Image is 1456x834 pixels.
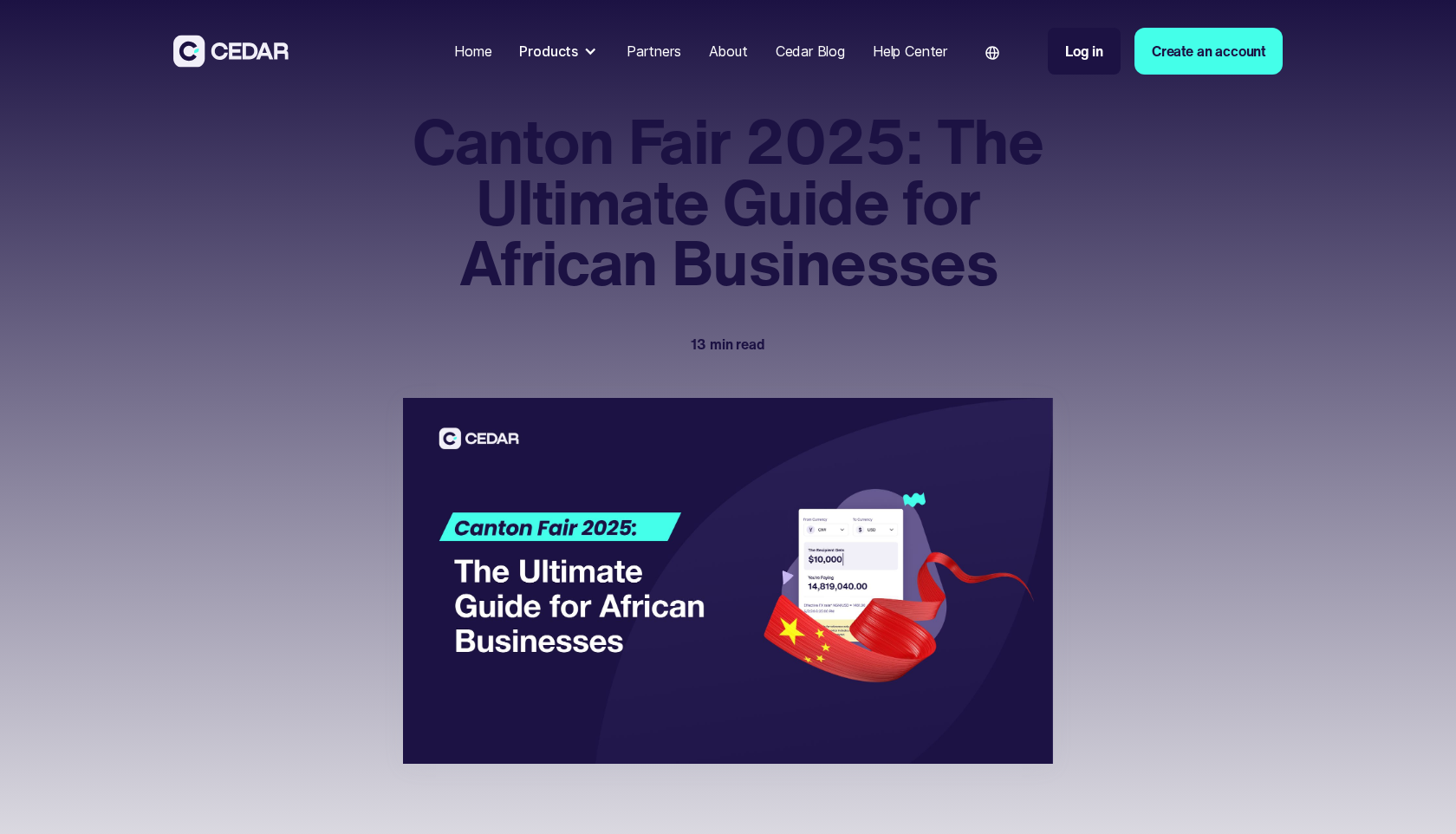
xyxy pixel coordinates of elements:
img: world icon [985,46,999,60]
div: Home [454,41,491,62]
div: Log in [1065,41,1103,62]
a: About [702,32,755,70]
div: Partners [627,41,681,62]
div: Cedar Blog [776,41,845,62]
a: Cedar Blog [769,32,852,70]
a: Home [447,32,498,70]
div: Products [519,41,578,62]
a: Create an account [1134,28,1283,75]
a: Partners [620,32,688,70]
a: Log in [1048,28,1121,75]
h1: Canton Fair 2025: The Ultimate Guide for African Businesses [403,111,1053,292]
div: Products [512,34,606,68]
div: 13 min read [691,334,764,355]
a: Help Center [866,32,954,70]
div: About [709,41,748,62]
div: Help Center [873,41,947,62]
